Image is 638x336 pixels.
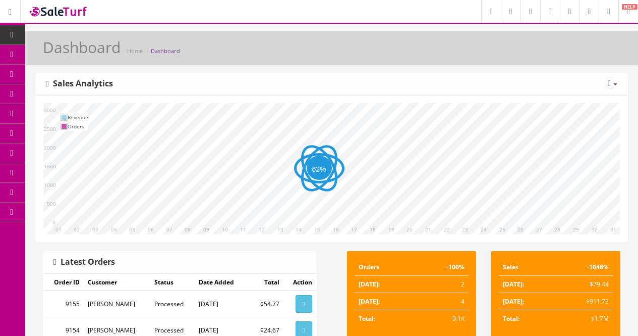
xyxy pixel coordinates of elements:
[84,274,150,291] td: Customer
[46,79,113,88] h3: Sales Analytics
[43,291,84,317] td: 9155
[355,259,413,276] td: Orders
[247,291,283,317] td: $54.77
[503,297,524,306] strong: [DATE]:
[359,297,380,306] strong: [DATE]:
[553,276,613,293] td: $79.44
[43,274,84,291] td: Order ID
[359,280,380,289] strong: [DATE]:
[359,314,375,323] strong: Total:
[622,4,637,10] span: HELP
[28,5,89,18] img: SaleTurf
[499,259,553,276] td: Sales
[195,274,247,291] td: Date Added
[247,274,283,291] td: Total
[68,113,88,122] td: Revenue
[412,293,469,310] td: 4
[127,47,143,55] a: Home
[412,276,469,293] td: 2
[283,274,316,291] td: Action
[150,291,195,317] td: Processed
[412,259,469,276] td: -100%
[53,258,115,267] h3: Latest Orders
[503,280,524,289] strong: [DATE]:
[84,291,150,317] td: [PERSON_NAME]
[412,310,469,327] td: 9.1K
[553,259,613,276] td: -1048%
[195,291,247,317] td: [DATE]
[68,122,88,131] td: Orders
[151,47,180,55] a: Dashboard
[553,310,613,327] td: $1.7M
[503,314,519,323] strong: Total:
[43,39,121,56] h1: Dashboard
[150,274,195,291] td: Status
[553,293,613,310] td: $911.73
